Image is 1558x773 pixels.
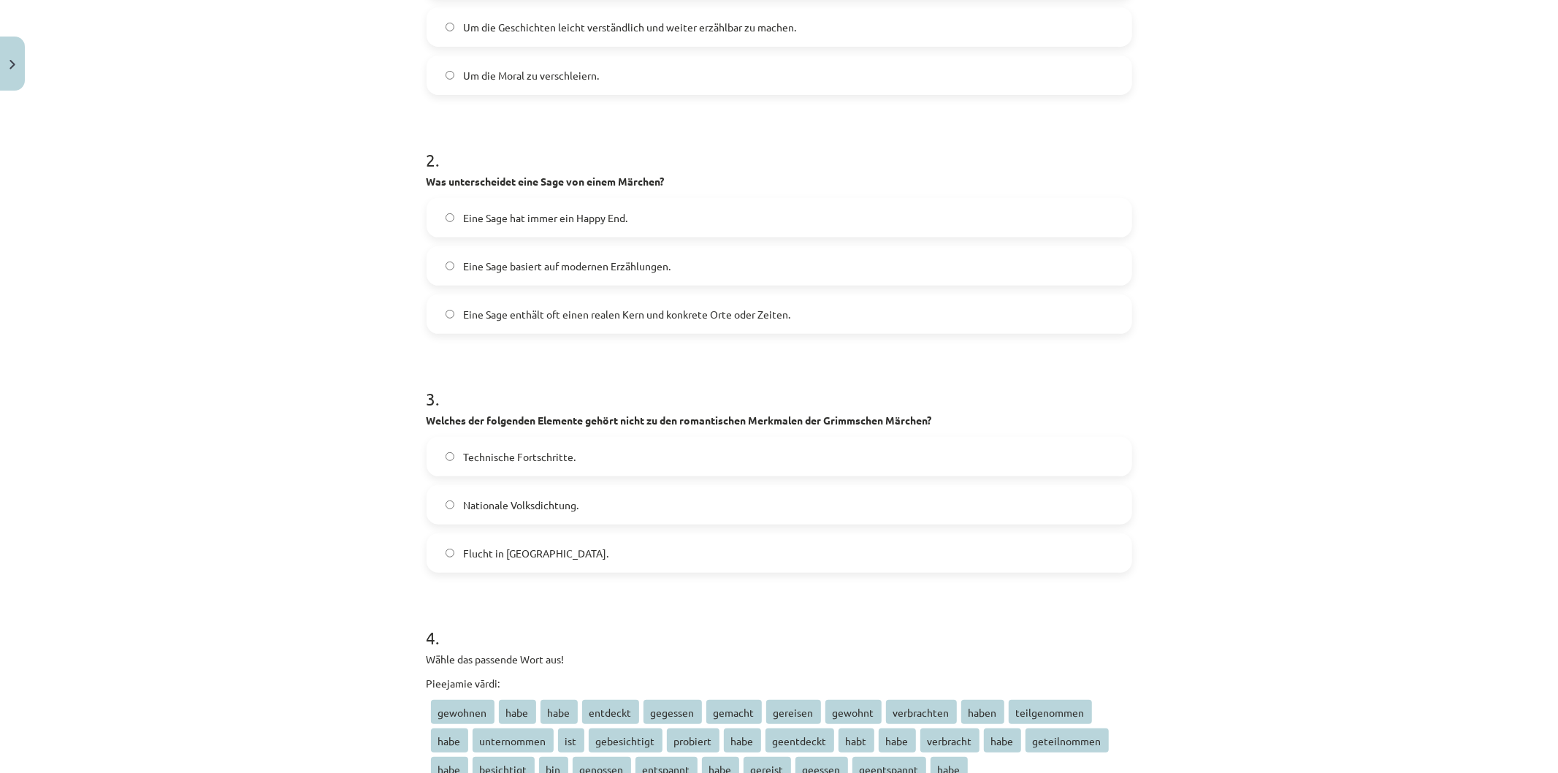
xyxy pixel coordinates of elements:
p: Pieejamie vārdi: [427,676,1132,691]
span: Eine Sage basiert auf modernen Erzählungen. [463,259,671,274]
span: habe [724,728,761,753]
span: Um die Moral zu verschleiern. [463,68,599,83]
p: Wähle das passende Wort aus! [427,652,1132,667]
strong: Welches der folgenden Elemente gehört nicht zu den romantischen Merkmalen der Grimmschen Märchen? [427,414,932,427]
span: verbrachten [886,700,957,724]
span: Eine Sage hat immer ein Happy End. [463,210,627,226]
input: Nationale Volksdichtung. [446,500,455,510]
span: gewohnen [431,700,494,724]
input: Technische Fortschritte. [446,452,455,462]
h1: 2 . [427,124,1132,170]
input: Flucht in [GEOGRAPHIC_DATA]. [446,549,455,558]
span: probiert [667,728,719,753]
span: Nationale Volksdichtung. [463,498,578,513]
span: habe [984,728,1021,753]
span: habe [499,700,536,724]
span: gemacht [706,700,762,724]
h1: 3 . [427,363,1132,408]
input: Eine Sage basiert auf modernen Erzählungen. [446,262,455,271]
span: habt [839,728,874,753]
input: Um die Geschichten leicht verständlich und weiter erzählbar zu machen. [446,23,455,32]
span: gereisen [766,700,821,724]
span: Eine Sage enthält oft einen realen Kern und konkrete Orte oder Zeiten. [463,307,790,322]
input: Eine Sage hat immer ein Happy End. [446,213,455,223]
span: habe [879,728,916,753]
img: icon-close-lesson-0947bae3869378f0d4975bcd49f059093ad1ed9edebbc8119c70593378902aed.svg [9,60,15,69]
span: habe [431,728,468,753]
span: teilgenommen [1009,700,1092,724]
span: gebesichtigt [589,728,662,753]
span: haben [961,700,1004,724]
input: Eine Sage enthält oft einen realen Kern und konkrete Orte oder Zeiten. [446,310,455,319]
span: entdeckt [582,700,639,724]
span: verbracht [920,728,980,753]
span: ist [558,728,584,753]
span: Technische Fortschritte. [463,449,576,465]
span: Um die Geschichten leicht verständlich und weiter erzählbar zu machen. [463,20,796,35]
span: Flucht in [GEOGRAPHIC_DATA]. [463,546,608,561]
span: geteilnommen [1026,728,1109,753]
span: gegessen [644,700,702,724]
span: unternommen [473,728,554,753]
h1: 4 . [427,602,1132,647]
span: geentdeckt [765,728,834,753]
span: gewohnt [825,700,882,724]
strong: Was unterscheidet eine Sage von einem Märchen? [427,175,665,188]
input: Um die Moral zu verschleiern. [446,71,455,80]
span: habe [541,700,578,724]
